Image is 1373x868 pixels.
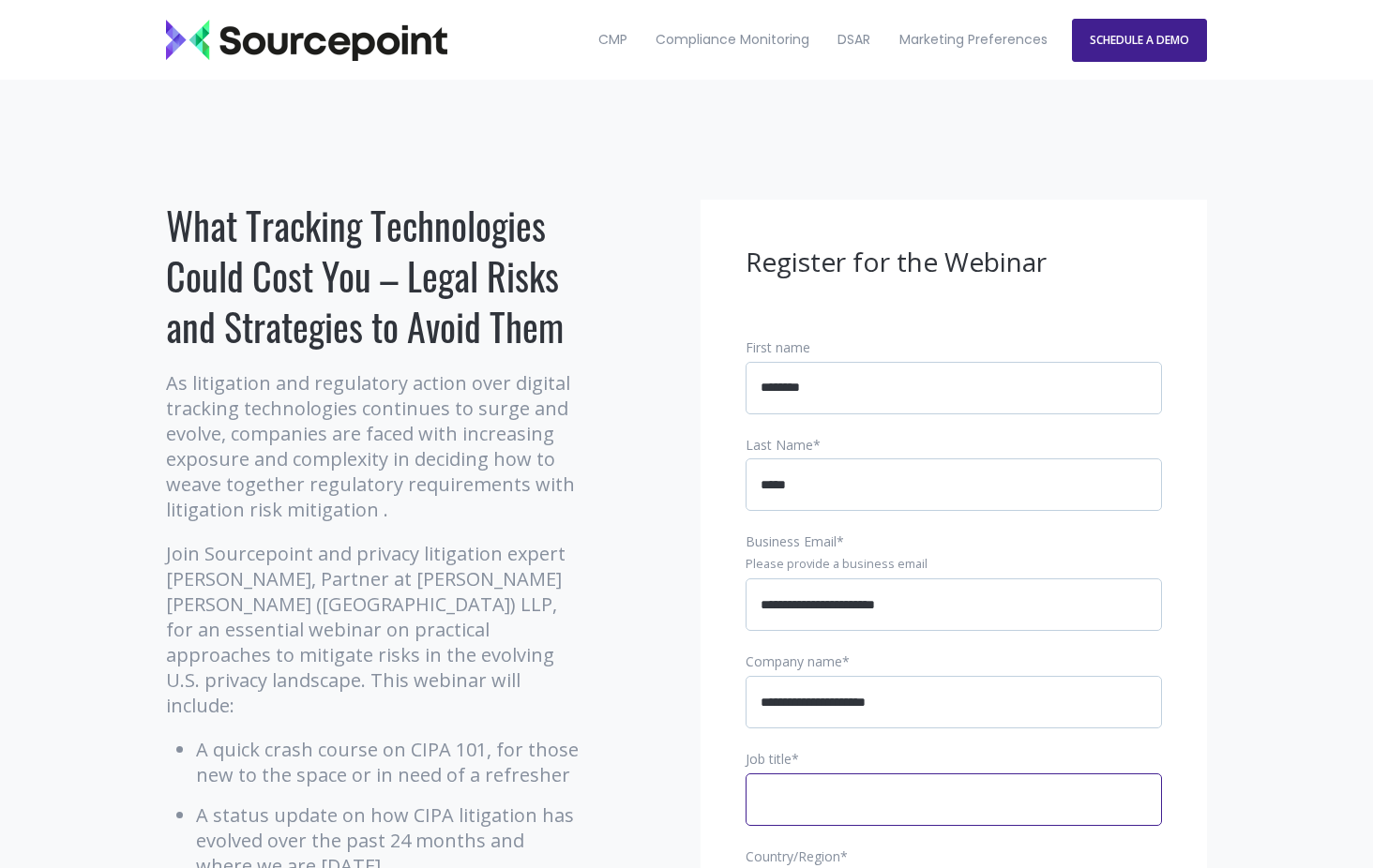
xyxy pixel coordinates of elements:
[166,20,447,61] img: Sourcepoint_logo_black_transparent (2)-2
[166,200,583,352] h1: What Tracking Technologies Could Cost You – Legal Risks and Strategies to Avoid Them
[746,652,842,670] span: Company name
[746,436,813,454] span: Last Name
[166,541,583,718] p: Join Sourcepoint and privacy litigation expert [PERSON_NAME], Partner at [PERSON_NAME] [PERSON_NA...
[746,556,1162,573] legend: Please provide a business email
[746,750,792,768] span: Job title
[746,338,810,356] span: First name
[746,532,837,550] span: Business Email
[1072,19,1207,62] a: SCHEDULE A DEMO
[196,737,583,787] li: A quick crash course on CIPA 101, for those new to the space or in need of a refresher
[746,245,1162,280] h3: Register for the Webinar
[746,847,840,865] span: Country/Region
[166,370,583,522] p: As litigation and regulatory action over digital tracking technologies continues to surge and evo...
